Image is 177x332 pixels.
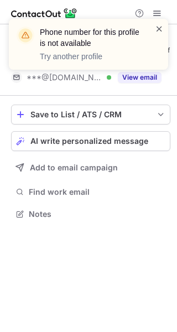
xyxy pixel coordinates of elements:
img: ContactOut v5.3.10 [11,7,77,20]
p: Try another profile [40,51,142,62]
span: Add to email campaign [30,163,118,172]
button: AI write personalized message [11,131,170,151]
span: AI write personalized message [30,137,148,146]
button: Find work email [11,184,170,200]
span: Find work email [29,187,166,197]
button: Add to email campaign [11,158,170,178]
span: Notes [29,209,166,219]
button: Notes [11,206,170,222]
img: warning [17,27,34,44]
button: save-profile-one-click [11,105,170,124]
header: Phone number for this profile is not available [40,27,142,49]
div: Save to List / ATS / CRM [30,110,151,119]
